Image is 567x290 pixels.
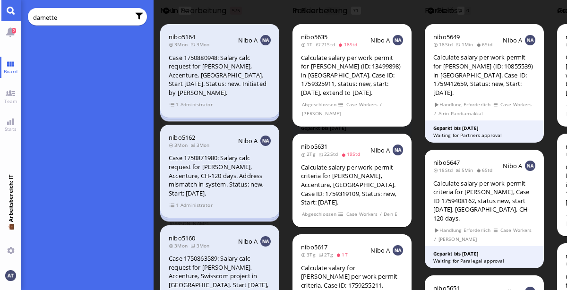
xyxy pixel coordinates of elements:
span: Stats [2,126,19,132]
span: Handlung Erforderlich [434,101,491,109]
span: Nibo A [503,162,522,170]
img: NA [393,35,403,45]
img: NA [393,245,403,256]
span: 2Tg [318,251,336,258]
span: Case Workers [500,226,532,234]
span: Case Workers [346,210,378,218]
span: Airin Pandiamakkal [438,110,483,118]
span: / [434,235,437,243]
span: 21Std [316,41,338,48]
img: NA [260,236,271,247]
img: NA [260,35,271,45]
span: In Bearbeitung [292,5,351,16]
span: Administrator [180,101,213,109]
span: Den E [384,210,398,218]
span: 2Tg [301,151,318,157]
div: Calculate salary per work permit for [PERSON_NAME] (ID: 10855539) in [GEOGRAPHIC_DATA]. Case ID: ... [433,53,535,97]
span: 1Min [455,41,476,48]
span: Parkiert [425,5,457,16]
span: Nibo A [238,237,258,246]
span: / [379,101,382,109]
span: / [434,110,437,118]
span: 3Tg [301,251,318,258]
span: Team [2,98,20,104]
span: 71 [353,7,359,14]
span: 18Std [338,41,360,48]
span: 3Mon [190,142,212,148]
span: 6Std [476,41,496,48]
img: NA [260,136,271,146]
span: 18Std [433,167,455,173]
div: Geparkt bis [DATE] [433,250,536,257]
a: nibo5617 [301,243,327,251]
a: nibo5162 [169,133,195,142]
span: Nibo A [238,36,258,44]
a: nibo5164 [169,33,195,41]
span: 5Min [455,167,476,173]
div: Calculate salary per work permit criteria for [PERSON_NAME], Accenture, [GEOGRAPHIC_DATA]. Case I... [301,163,403,207]
a: nibo5160 [169,234,195,242]
img: NA [525,35,535,45]
span: 6Std [476,167,496,173]
span: 1 Elemente anzeigen [170,201,179,209]
input: Abfrage oder /, um zu filtern [33,12,129,23]
span: 18Std [433,41,455,48]
div: Waiting for Partners approval [433,132,536,139]
span: 4 [459,7,462,14]
div: Waiting for Paralegal approval [433,257,536,264]
a: nibo5631 [301,142,327,151]
a: nibo5647 [433,158,460,167]
span: Administrator [180,201,213,209]
img: Du [5,270,16,281]
span: 1 Elemente anzeigen [170,101,179,109]
span: 3Mon [169,41,190,48]
a: nibo5649 [433,33,460,41]
span: 3Mon [190,41,212,48]
span: 3Mon [169,242,190,249]
span: 19Std [341,151,363,157]
span: / [379,210,382,218]
div: Calculate salary per work permit criteria for [PERSON_NAME], Case ID 1759408162, status new, star... [433,179,535,223]
span: Nibo A [370,146,390,154]
span: 2 [12,28,16,34]
span: Nibo A [370,246,390,255]
div: Case 1750871980: Salary calc request for [PERSON_NAME], Accenture, CH-120 days. Address mismatch ... [169,154,271,197]
img: NA [525,161,535,171]
span: Nibo A [503,36,522,44]
span: 3Mon [190,242,212,249]
a: nibo5635 [301,33,327,41]
span: 3Mon [169,142,190,148]
span: Case Workers [346,101,378,109]
span: 1T [336,251,351,258]
div: Geparkt bis [DATE] [433,125,536,132]
span: Abgeschlossen [302,101,337,109]
div: Case 1750880948: Salary calc request for [PERSON_NAME], Accenture, [GEOGRAPHIC_DATA]. Start [DATE... [169,53,271,97]
div: Calculate salary per work permit for [PERSON_NAME] (ID: 13499898) in [GEOGRAPHIC_DATA]. Case ID: ... [301,53,403,97]
img: NA [393,145,403,155]
span: 1T [301,41,316,48]
span: [PERSON_NAME] [302,110,341,118]
span: 254 [180,7,189,14]
span: Nibo A [238,136,258,145]
span: 💼 Arbeitsbereich: IT [7,222,14,243]
span: [PERSON_NAME] [438,235,477,243]
span: Nibo A [370,36,390,44]
span: 22Std [318,151,341,157]
span: Handlung Erforderlich [434,226,491,234]
span: Neu [160,5,178,16]
span: Case Workers [500,101,532,109]
span: Abgeschlossen [302,210,337,218]
span: Board [1,68,20,75]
